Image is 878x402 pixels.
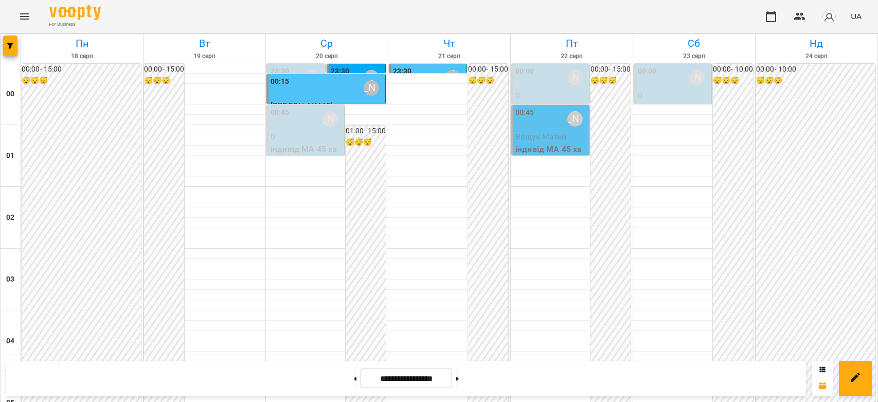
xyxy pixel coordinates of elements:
[145,36,264,51] h6: Вт
[590,64,631,75] h6: 00:00 - 15:00
[390,36,509,51] h6: Чт
[271,131,342,143] p: 0
[847,7,866,26] button: UA
[49,5,101,20] img: Voopty Logo
[757,51,876,61] h6: 24 серп
[515,107,534,118] label: 00:45
[23,36,141,51] h6: Пн
[322,111,338,127] div: Бондарєва Валерія
[23,51,141,61] h6: 18 серп
[6,336,14,347] h6: 04
[303,70,319,85] div: Бондарєва Валерія
[271,101,333,111] span: [PERSON_NAME]
[22,75,141,86] h6: 😴😴😴
[822,9,836,24] img: avatar_s.png
[468,64,508,75] h6: 00:00 - 15:00
[331,66,350,77] label: 23:30
[512,36,631,51] h6: Пт
[638,102,709,126] p: індивід МА 45 хв ([PERSON_NAME])
[512,51,631,61] h6: 22 серп
[364,80,379,96] div: Бондарєва Валерія
[346,137,386,148] h6: 😴😴😴
[638,66,657,77] label: 00:00
[49,21,101,28] span: For Business
[393,66,412,77] label: 23:30
[144,64,184,75] h6: 00:00 - 15:00
[851,11,862,22] span: UA
[6,274,14,285] h6: 03
[515,143,587,155] p: індивід МА 45 хв
[145,51,264,61] h6: 19 серп
[267,51,386,61] h6: 20 серп
[271,66,290,77] label: 23:30
[6,212,14,223] h6: 02
[567,111,583,127] div: Бондарєва Валерія
[468,75,508,86] h6: 😴😴😴
[756,64,875,75] h6: 00:00 - 10:00
[635,36,754,51] h6: Сб
[445,70,460,85] div: Бондарєва Валерія
[271,107,290,118] label: 00:45
[515,102,587,126] p: індивід МА 45 хв ([PERSON_NAME])
[515,66,534,77] label: 00:00
[271,76,290,88] label: 00:15
[6,150,14,162] h6: 01
[144,75,184,86] h6: 😴😴😴
[713,75,753,86] h6: 😴😴😴
[364,70,379,85] div: Бондарєва Валерія
[6,89,14,100] h6: 00
[690,70,705,85] div: Бондарєва Валерія
[635,51,754,61] h6: 23 серп
[713,64,753,75] h6: 00:00 - 10:00
[756,75,875,86] h6: 😴😴😴
[757,36,876,51] h6: Нд
[390,51,509,61] h6: 21 серп
[267,36,386,51] h6: Ср
[590,75,631,86] h6: 😴😴😴
[346,126,386,137] h6: 01:00 - 15:00
[515,132,567,142] span: Ващук Матей
[12,4,37,29] button: Menu
[515,90,587,102] p: 0
[271,143,342,167] p: індивід МА 45 хв ([PERSON_NAME])
[638,90,709,102] p: 0
[567,70,583,85] div: Бондарєва Валерія
[22,64,141,75] h6: 00:00 - 15:00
